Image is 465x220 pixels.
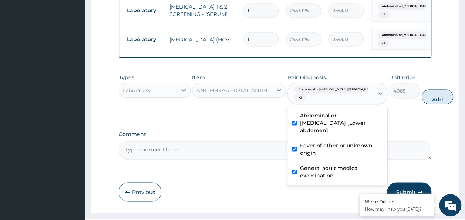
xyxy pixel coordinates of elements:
img: d_794563401_company_1708531726252_794563401 [14,37,30,56]
div: We're Online! [365,198,428,205]
span: We're online! [43,64,102,139]
button: Submit [387,182,431,201]
td: Laboratory [123,4,166,17]
button: Previous [119,182,161,201]
span: Abdominal or [MEDICAL_DATA] [[PERSON_NAME]... [378,31,464,39]
td: Laboratory [123,32,166,46]
div: Minimize live chat window [121,4,139,21]
span: Abdominal or [MEDICAL_DATA] [[PERSON_NAME]... [378,3,464,10]
label: Unit Price [389,73,416,81]
td: [MEDICAL_DATA] (HCV) [166,32,240,47]
label: Comment [119,131,432,137]
div: Laboratory [123,86,151,94]
div: Chat with us now [38,41,124,51]
label: Pair Diagnosis [287,73,326,81]
button: Add [422,89,453,104]
textarea: Type your message and hit 'Enter' [4,144,141,170]
label: Abdominal or [MEDICAL_DATA] [Lower abdomen] [300,111,383,134]
label: General adult medical examination [300,164,383,179]
span: + 2 [378,40,389,47]
span: + 2 [378,11,389,18]
span: + 2 [294,94,306,101]
label: Item [192,73,205,81]
div: ANTI HBSAG -TOTAL ANTIBODIES TO [MEDICAL_DATA] SURFACE ANTIGEN (QUANTITATIVE) [196,86,273,94]
label: Fever of other or unknown origin [300,141,383,156]
label: Types [119,74,134,80]
p: How may I help you today? [365,206,428,212]
span: Abdominal or [MEDICAL_DATA] [[PERSON_NAME]... [294,86,380,93]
